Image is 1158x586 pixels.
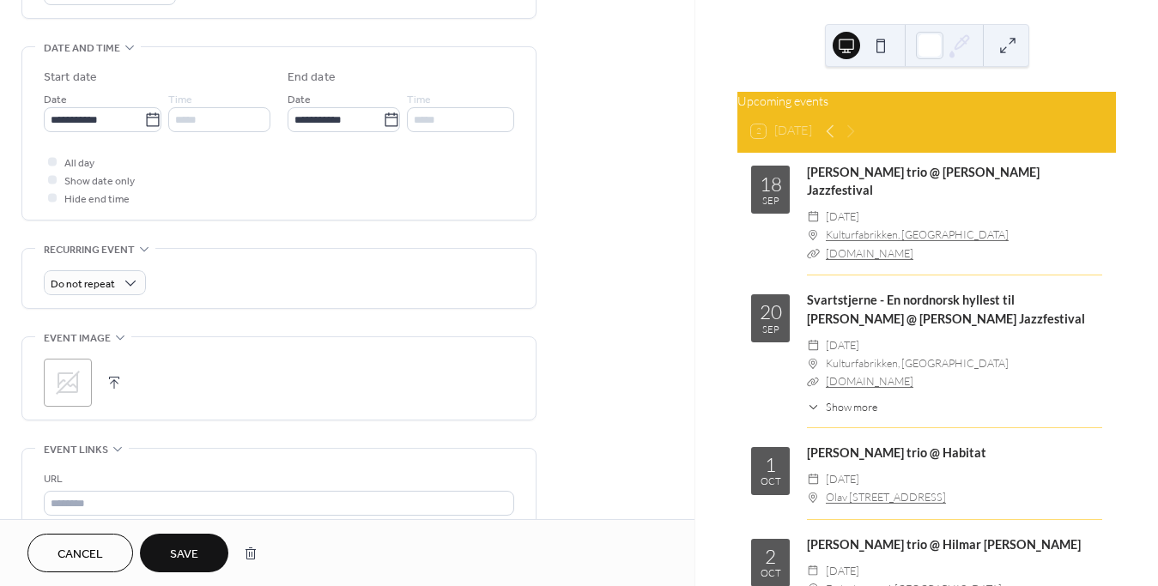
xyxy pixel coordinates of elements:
button: Save [140,534,228,572]
div: ​ [807,470,819,488]
div: ​ [807,226,819,244]
div: 20 [760,302,782,322]
span: Kulturfabrikken, [GEOGRAPHIC_DATA] [826,354,1009,372]
span: Time [168,91,192,109]
a: [DOMAIN_NAME] [826,246,913,260]
div: Oct [761,569,781,578]
a: [PERSON_NAME] trio @ [PERSON_NAME] Jazzfestival [807,165,1040,198]
div: ​ [807,372,819,390]
a: Olav [STREET_ADDRESS] [826,488,946,506]
div: [PERSON_NAME] trio @ Habitat [807,444,1102,462]
span: Recurring event [44,241,135,259]
span: Time [407,91,431,109]
span: Date [288,91,311,109]
div: URL [44,470,511,488]
span: Cancel [58,546,103,564]
span: Event links [44,441,108,459]
div: Sep [762,325,779,335]
div: ​ [807,208,819,226]
span: Show more [826,399,877,415]
span: [DATE] [826,208,859,226]
div: ​ [807,354,819,372]
a: Kulturfabrikken, [GEOGRAPHIC_DATA] [826,226,1009,244]
div: 1 [765,455,776,474]
span: Do not repeat [51,275,115,294]
button: Cancel [27,534,133,572]
div: Start date [44,69,97,87]
span: [DATE] [826,336,859,354]
span: Hide end time [64,190,130,208]
span: Event image [44,329,111,347]
div: ​ [807,336,819,354]
span: [DATE] [826,562,859,580]
span: Date [44,91,67,109]
a: [DOMAIN_NAME] [826,374,913,388]
div: Upcoming events [737,92,1116,111]
div: 18 [760,174,782,194]
span: Date and time [44,39,120,57]
div: Sep [762,196,779,206]
div: 2 [765,547,776,566]
a: [PERSON_NAME] trio @ Hilmar [PERSON_NAME] [807,537,1081,552]
div: End date [288,69,336,87]
div: ​ [807,562,819,580]
div: Oct [761,477,781,486]
a: Svartstjerne - En nordnorsk hyllest til [PERSON_NAME] @ [PERSON_NAME] Jazzfestival [807,293,1085,326]
button: ​Show more [807,399,877,415]
span: Save [170,546,198,564]
div: ; [44,359,92,407]
div: ​ [807,399,819,415]
div: ​ [807,488,819,506]
div: ​ [807,245,819,263]
span: All day [64,154,94,172]
span: [DATE] [826,470,859,488]
span: Show date only [64,172,135,190]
